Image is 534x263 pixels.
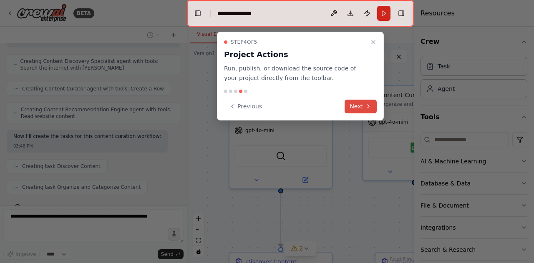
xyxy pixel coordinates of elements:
h3: Project Actions [224,49,367,60]
button: Previous [224,100,267,113]
button: Close walkthrough [368,37,378,47]
span: Step 4 of 5 [231,39,257,45]
p: Run, publish, or download the source code of your project directly from the toolbar. [224,64,367,83]
button: Hide left sidebar [192,8,204,19]
button: Next [345,100,377,113]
